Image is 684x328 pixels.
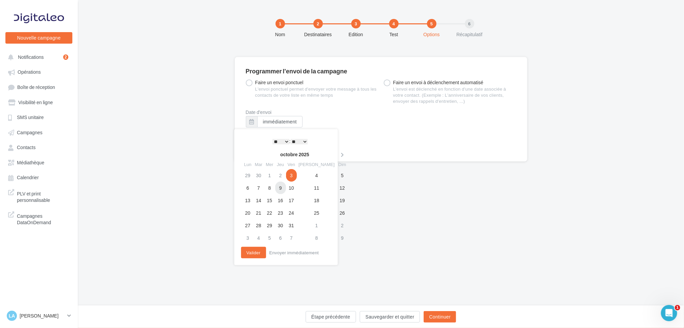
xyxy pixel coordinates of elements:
td: 29 [242,169,253,182]
div: L'envoi ponctuel permet d'envoyer votre message à tous les contacts de votre liste en même temps [255,86,378,98]
a: SMS unitaire [4,111,74,123]
div: Destinataires [297,31,340,38]
div: Programmer l'envoi de la campagne [246,68,516,74]
th: Lun [242,160,253,169]
div: 2 [63,54,68,60]
span: Calendrier [17,175,39,181]
th: [PERSON_NAME] [297,160,336,169]
span: Campagnes DataOnDemand [17,211,70,226]
button: Nouvelle campagne [5,32,72,44]
a: Visibilité en ligne [4,96,74,108]
iframe: Intercom live chat [661,305,677,321]
td: 17 [286,194,297,207]
div: Récapitulatif [448,31,491,38]
p: [PERSON_NAME] [20,312,65,319]
div: 5 [427,19,437,28]
td: 5 [336,169,348,182]
a: La [PERSON_NAME] [5,309,72,322]
td: 29 [264,219,275,232]
span: Médiathèque [17,160,44,165]
span: PLV et print personnalisable [17,189,70,204]
div: 3 [351,19,361,28]
span: Opérations [18,69,41,75]
td: 19 [336,194,348,207]
td: 4 [297,169,336,182]
td: 3 [286,169,297,182]
a: Médiathèque [4,156,74,168]
a: PLV et print personnalisable [4,186,74,206]
a: Boîte de réception [4,81,74,93]
td: 12 [336,182,348,194]
td: 6 [275,232,286,244]
span: Contacts [17,145,36,150]
th: Dim [336,160,348,169]
button: Envoyer immédiatement [267,249,322,257]
span: Notifications [18,54,44,60]
button: immédiatement [257,116,303,127]
td: 26 [336,207,348,219]
a: Opérations [4,66,74,78]
td: 13 [242,194,253,207]
div: Nom [259,31,302,38]
td: 20 [242,207,253,219]
span: SMS unitaire [17,115,44,120]
td: 1 [264,169,275,182]
td: 2 [336,219,348,232]
td: 30 [275,219,286,232]
button: Sauvegarder et quitter [360,311,420,323]
div: 1 [276,19,285,28]
td: 15 [264,194,275,207]
div: Options [410,31,453,38]
span: Boîte de réception [17,84,55,90]
span: 1 [675,305,680,310]
td: 7 [286,232,297,244]
td: 14 [253,194,264,207]
td: 31 [286,219,297,232]
a: Calendrier [4,171,74,183]
td: 10 [286,182,297,194]
label: Faire un envoi ponctuel [246,79,378,98]
td: 27 [242,219,253,232]
td: 5 [264,232,275,244]
button: Étape précédente [306,311,356,323]
td: 28 [253,219,264,232]
td: 23 [275,207,286,219]
span: Campagnes [17,130,43,135]
td: 8 [297,232,336,244]
td: 9 [336,232,348,244]
td: 3 [242,232,253,244]
td: 11 [297,182,336,194]
td: 9 [275,182,286,194]
a: Campagnes [4,126,74,138]
span: immédiatement [263,119,297,124]
button: Notifications 2 [4,51,71,63]
div: 4 [389,19,399,28]
th: Jeu [275,160,286,169]
td: 2 [275,169,286,182]
th: Mar [253,160,264,169]
td: 18 [297,194,336,207]
div: 2 [313,19,323,28]
td: 24 [286,207,297,219]
span: Visibilité en ligne [18,99,53,105]
div: 6 [465,19,474,28]
span: La [9,312,15,319]
label: Faire un envoi à déclenchement automatisé [384,79,516,104]
button: Continuer [424,311,456,323]
div: Edition [334,31,378,38]
th: Ven [286,160,297,169]
td: 7 [253,182,264,194]
td: 22 [264,207,275,219]
td: 6 [242,182,253,194]
a: Campagnes DataOnDemand [4,209,74,229]
th: octobre 2025 [253,149,336,160]
div: L'envoi est déclenché en fonction d'une date associée à votre contact. (Exemple : L'anniversaire ... [393,86,516,104]
td: 30 [253,169,264,182]
a: Contacts [4,141,74,153]
td: 16 [275,194,286,207]
button: Valider [241,247,266,258]
td: 25 [297,207,336,219]
td: 8 [264,182,275,194]
th: Mer [264,160,275,169]
div: Test [372,31,416,38]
